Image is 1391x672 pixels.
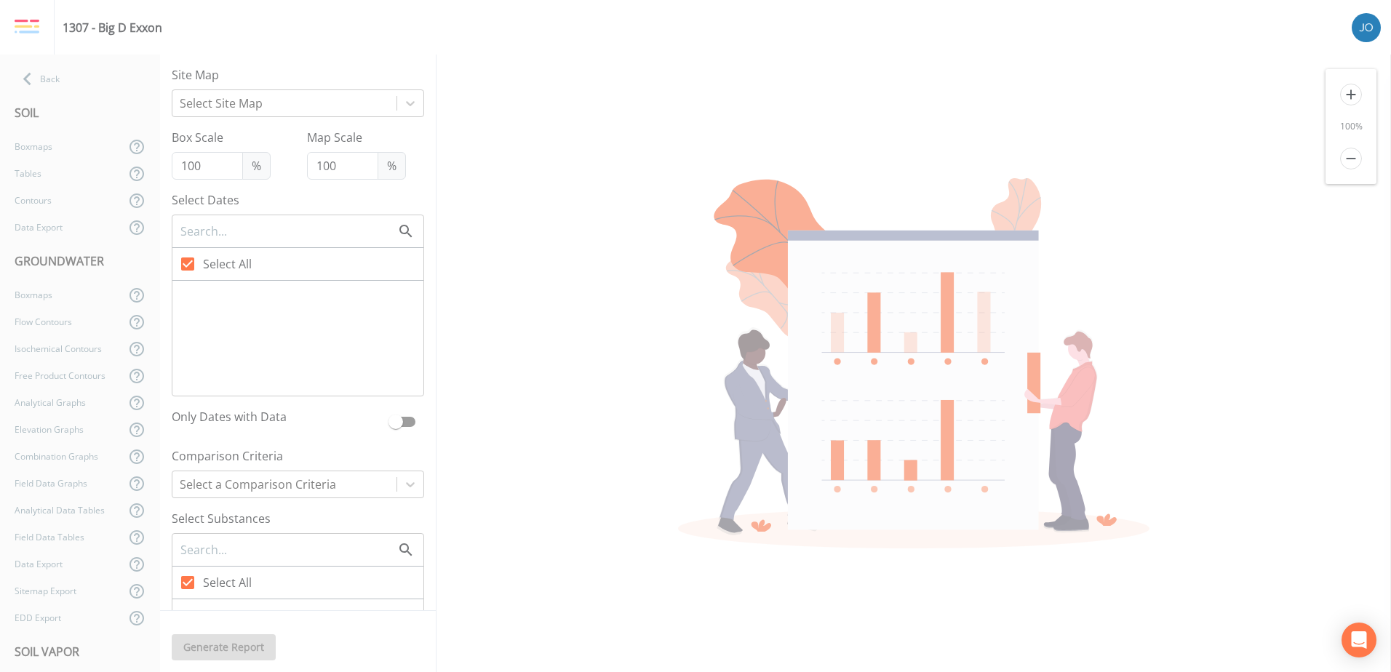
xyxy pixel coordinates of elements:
div: Open Intercom Messenger [1342,623,1376,657]
div: 1307 - Big D Exxon [63,19,162,36]
span: Select All [203,255,252,273]
label: Only Dates with Data [172,408,382,430]
i: remove [1340,148,1362,169]
span: % [378,152,406,180]
label: Select Dates [172,191,424,209]
label: Select Substances [172,510,424,527]
div: 100 % [1326,120,1376,133]
label: Box Scale [172,129,271,146]
span: Select All [203,574,252,591]
label: Map Scale [307,129,406,146]
img: logo [15,19,39,35]
img: undraw_report_building_chart-e1PV7-8T.svg [678,178,1149,548]
i: add [1340,84,1362,105]
img: d2de15c11da5451b307a030ac90baa3e [1352,13,1381,42]
span: % [242,152,271,180]
input: Search... [179,540,397,559]
label: Comparison Criteria [172,447,424,465]
input: Search... [179,222,397,241]
label: Site Map [172,66,424,84]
